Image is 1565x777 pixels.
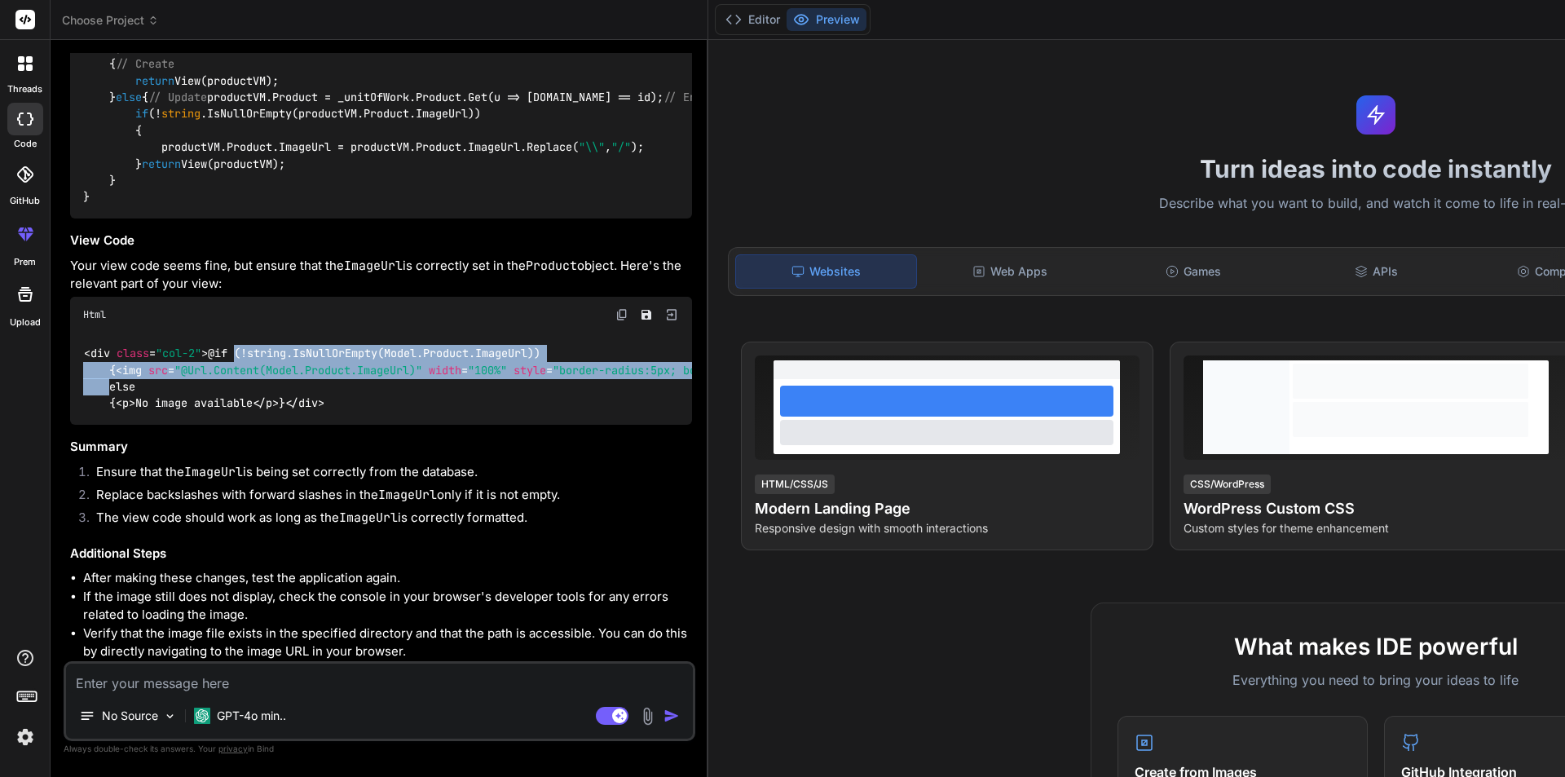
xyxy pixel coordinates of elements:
div: APIs [1286,254,1466,289]
button: Save file [635,303,658,326]
span: else [116,90,142,104]
div: HTML/CSS/JS [755,475,835,494]
code: @if (!string.IsNullOrEmpty(Model.Product.ImageUrl)) { } else { No image available } [83,345,866,412]
button: Preview [787,8,866,31]
span: privacy [218,744,248,753]
span: class [117,347,149,361]
span: width [429,363,461,377]
img: GPT-4o mini [194,708,210,724]
span: "\\" [579,140,605,155]
label: GitHub [10,194,40,208]
span: string [161,107,201,121]
code: ImageUrl [378,487,437,503]
span: img [122,363,142,377]
img: attachment [638,707,657,726]
span: </ > [253,396,279,411]
span: return [142,157,181,171]
h3: Additional Steps [70,545,692,563]
p: No Source [102,708,158,724]
code: ImageUrl [184,464,243,480]
code: Product [526,258,577,274]
code: ImageUrl [344,258,403,274]
span: // Create [116,57,174,72]
div: Websites [735,254,917,289]
p: Always double-check its answers. Your in Bind [64,741,695,757]
span: "border-radius:5px; border:1px solid #bbb9b9" [553,363,846,377]
code: ImageUrl [339,510,398,526]
span: if [135,107,148,121]
div: CSS/WordPress [1184,475,1271,494]
span: < > [116,396,135,411]
span: </ > [285,396,324,411]
li: If the image still does not display, check the console in your browser's developer tools for any ... [83,588,692,625]
span: // Ensure the ImageUrl is correctly formatted [663,90,957,104]
span: src [148,363,168,377]
span: Choose Project [62,12,159,29]
h4: Modern Landing Page [755,497,1140,520]
img: Open in Browser [664,307,679,322]
p: GPT-4o min.. [217,708,286,724]
span: "col-2" [156,347,201,361]
span: div [90,347,110,361]
h3: View Code [70,232,692,250]
span: Html [83,308,106,321]
span: "@Url.Content(Model.Product.ImageUrl)" [174,363,422,377]
li: After making these changes, test the application again. [83,569,692,588]
label: prem [14,255,36,269]
h3: Summary [70,438,692,457]
li: The view code should work as long as the is correctly formatted. [83,509,692,532]
span: // Update [148,90,207,104]
label: Upload [10,316,41,329]
div: Games [1104,254,1284,289]
img: icon [663,708,680,724]
span: < = = = /> [116,363,859,377]
p: Responsive design with smooth interactions [755,520,1140,536]
p: Your view code seems fine, but ensure that the is correctly set in the object. Here's the relevan... [70,257,692,294]
span: style [514,363,546,377]
label: threads [7,82,42,96]
label: code [14,137,37,151]
span: "/" [611,140,631,155]
img: settings [11,723,39,751]
span: p [266,396,272,411]
span: p [122,396,129,411]
li: Replace backslashes with forward slashes in the only if it is not empty. [83,486,692,509]
img: Pick Models [163,709,177,723]
span: div [298,396,318,411]
li: Ensure that the is being set correctly from the database. [83,463,692,486]
div: Web Apps [920,254,1100,289]
span: "100%" [468,363,507,377]
li: Verify that the image file exists in the specified directory and that the path is accessible. You... [83,625,692,661]
span: return [135,73,174,88]
span: < = > [84,347,208,361]
button: Editor [719,8,787,31]
img: copy [615,308,628,321]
